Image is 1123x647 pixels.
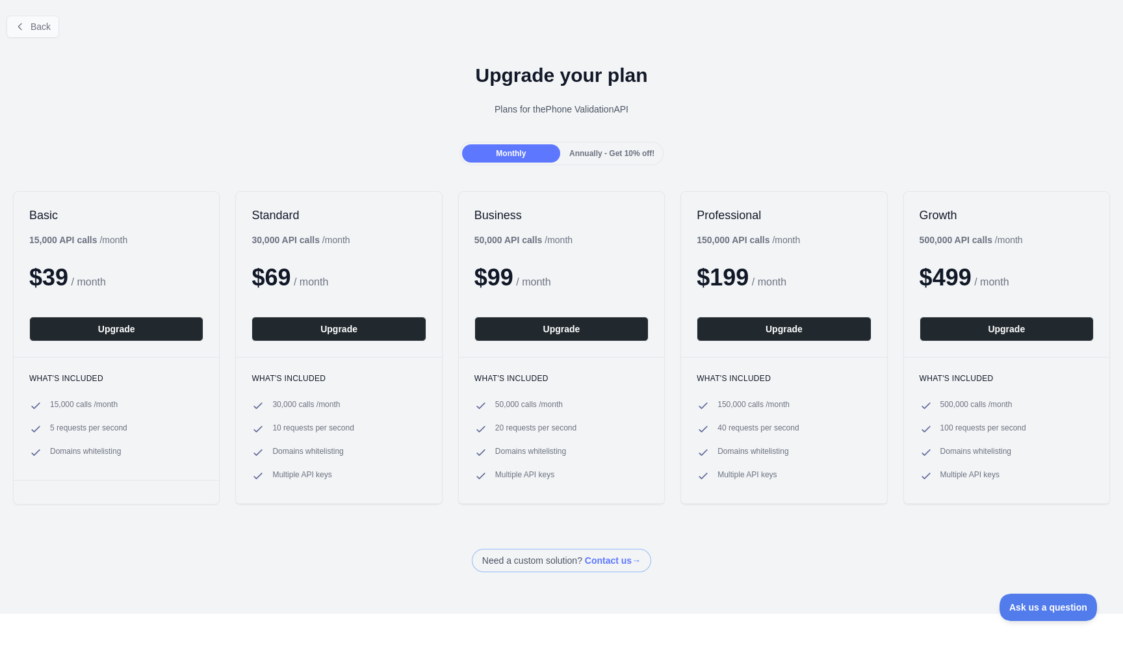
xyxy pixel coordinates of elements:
[697,235,769,245] b: 150,000 API calls
[1000,594,1097,621] iframe: Toggle Customer Support
[697,207,871,223] h2: Professional
[474,264,513,291] span: $ 99
[474,235,543,245] b: 50,000 API calls
[252,207,426,223] h2: Standard
[474,207,649,223] h2: Business
[474,233,573,246] div: / month
[697,264,749,291] span: $ 199
[697,233,800,246] div: / month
